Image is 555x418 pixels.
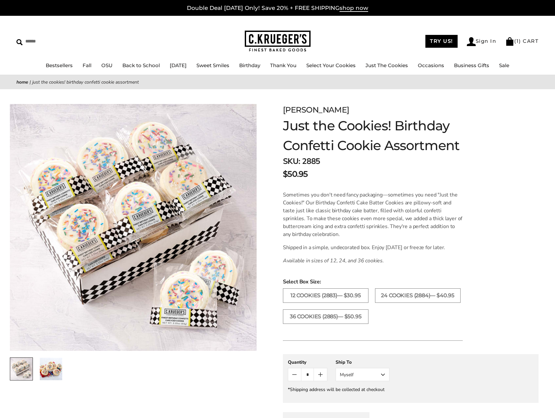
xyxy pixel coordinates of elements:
[288,386,534,393] div: *Shipping address will be collected at checkout
[30,79,31,85] span: |
[517,38,519,44] span: 1
[283,168,308,180] span: $50.95
[283,278,539,286] span: Select Box Size:
[283,257,384,264] em: Available in sizes of 12, 24, and 36 cookies.
[16,36,95,46] input: Search
[16,39,23,45] img: Search
[170,62,187,68] a: [DATE]
[505,38,539,44] a: (1) CART
[288,368,301,381] button: Count minus
[10,358,33,380] img: Just the Cookies! Birthday Confetti Cookie Assortment
[467,37,476,46] img: Account
[40,358,62,380] img: Just the Cookies! Birthday Confetti Cookie Assortment
[10,357,33,380] a: 1 / 2
[122,62,160,68] a: Back to School
[239,62,260,68] a: Birthday
[283,288,368,303] label: 12 COOKIES (2883)— $30.95
[283,156,300,167] strong: SKU:
[187,5,368,12] a: Double Deal [DATE] Only! Save 20% + FREE SHIPPINGshop now
[283,309,368,324] label: 36 COOKIES (2885)— $50.95
[302,156,320,167] span: 2885
[340,5,368,12] span: shop now
[375,288,461,303] label: 24 COOKIES (2884)— $40.95
[283,104,493,116] div: [PERSON_NAME]
[101,62,113,68] a: OSU
[46,62,73,68] a: Bestsellers
[16,79,28,85] a: Home
[283,116,493,155] h1: Just the Cookies! Birthday Confetti Cookie Assortment
[301,368,314,381] input: Quantity
[283,191,463,238] p: Sometimes you don't need fancy packaging—sometimes you need "Just the Cookies!" Our Birthday Conf...
[10,104,257,351] img: Just the Cookies! Birthday Confetti Cookie Assortment
[336,368,390,381] button: Myself
[270,62,296,68] a: Thank You
[306,62,356,68] a: Select Your Cookies
[505,37,514,46] img: Bag
[288,359,327,365] div: Quantity
[467,37,496,46] a: Sign In
[16,78,539,86] nav: breadcrumbs
[418,62,444,68] a: Occasions
[32,79,139,85] span: Just the Cookies! Birthday Confetti Cookie Assortment
[454,62,489,68] a: Business Gifts
[83,62,91,68] a: Fall
[499,62,509,68] a: Sale
[425,35,458,48] a: TRY US!
[39,357,63,380] a: 2 / 2
[283,354,539,403] gfm-form: New recipient
[366,62,408,68] a: Just The Cookies
[196,62,229,68] a: Sweet Smiles
[283,244,463,251] p: Shipped in a simple, undecorated box. Enjoy [DATE] or freeze for later.
[314,368,327,381] button: Count plus
[245,31,311,52] img: C.KRUEGER'S
[336,359,390,365] div: Ship To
